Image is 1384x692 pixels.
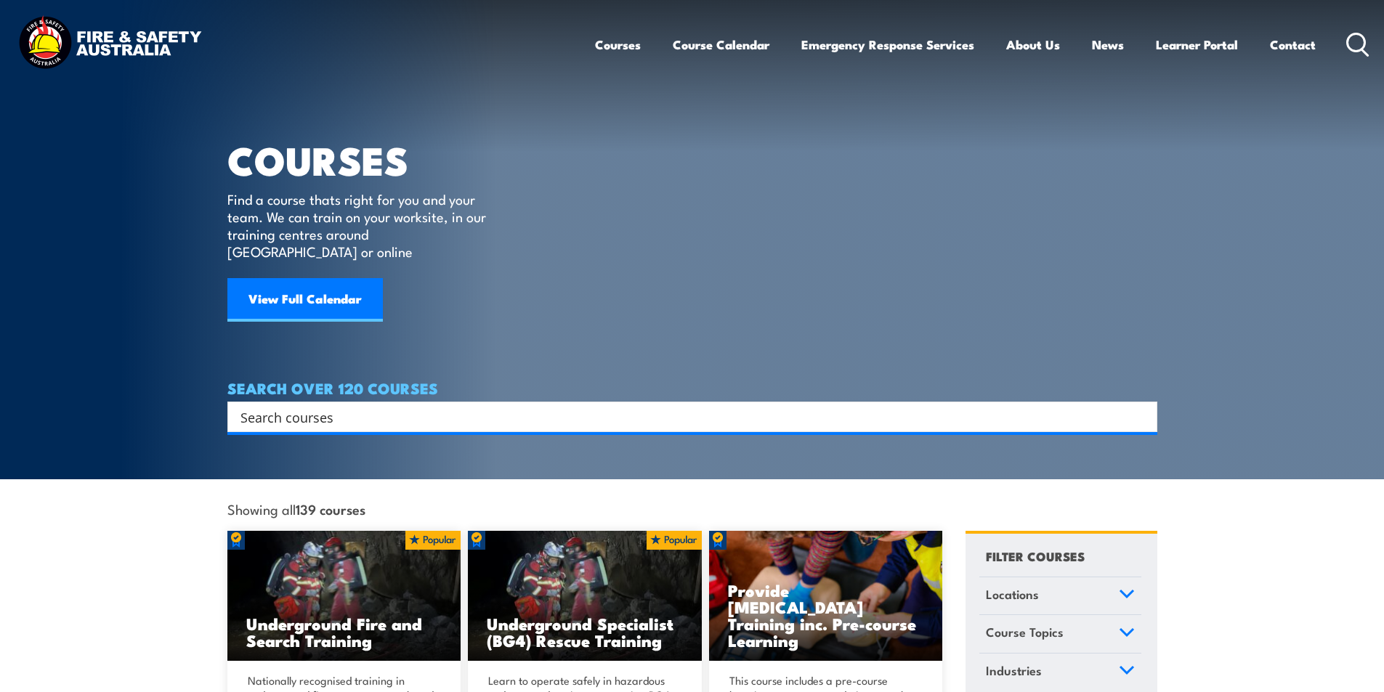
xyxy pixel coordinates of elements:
[1132,407,1152,427] button: Search magnifier button
[709,531,943,662] img: Low Voltage Rescue and Provide CPR
[296,499,365,518] strong: 139 courses
[979,615,1141,653] a: Course Topics
[986,585,1039,604] span: Locations
[1156,25,1238,64] a: Learner Portal
[240,406,1125,428] input: Search input
[986,622,1064,642] span: Course Topics
[227,501,365,516] span: Showing all
[801,25,974,64] a: Emergency Response Services
[243,407,1128,427] form: Search form
[227,380,1157,396] h4: SEARCH OVER 120 COURSES
[246,615,442,648] h3: Underground Fire and Search Training
[673,25,769,64] a: Course Calendar
[227,142,507,176] h1: COURSES
[595,25,641,64] a: Courses
[986,546,1085,566] h4: FILTER COURSES
[227,190,493,260] p: Find a course thats right for you and your team. We can train on your worksite, in our training c...
[468,531,702,662] a: Underground Specialist (BG4) Rescue Training
[487,615,683,648] h3: Underground Specialist (BG4) Rescue Training
[1270,25,1316,64] a: Contact
[979,654,1141,691] a: Industries
[979,577,1141,615] a: Locations
[227,531,461,662] a: Underground Fire and Search Training
[1092,25,1124,64] a: News
[709,531,943,662] a: Provide [MEDICAL_DATA] Training inc. Pre-course Learning
[468,531,702,662] img: Underground mine rescue
[728,582,924,648] h3: Provide [MEDICAL_DATA] Training inc. Pre-course Learning
[986,661,1042,680] span: Industries
[227,278,383,322] a: View Full Calendar
[1006,25,1060,64] a: About Us
[227,531,461,662] img: Underground mine rescue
